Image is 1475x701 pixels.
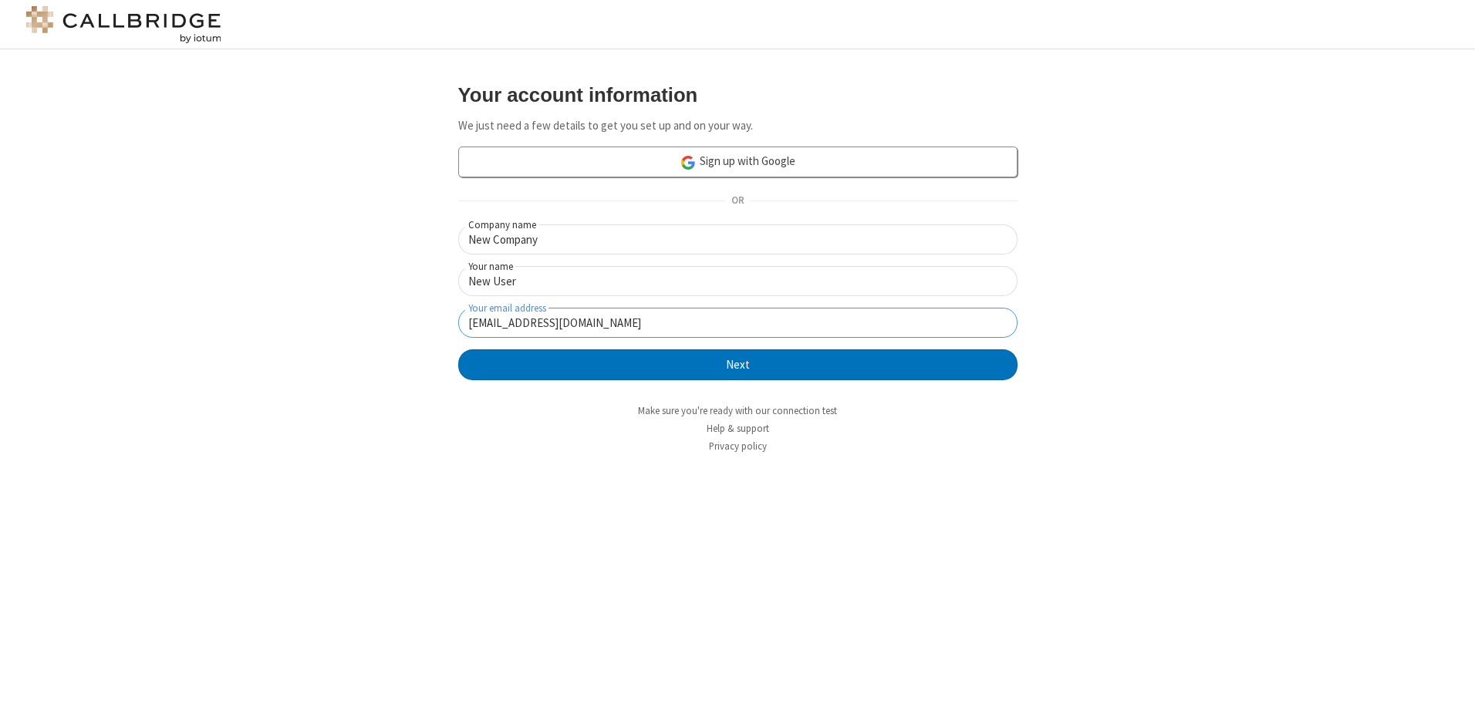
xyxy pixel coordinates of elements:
[680,154,697,171] img: google-icon.png
[638,404,837,417] a: Make sure you're ready with our connection test
[707,422,769,435] a: Help & support
[709,440,767,453] a: Privacy policy
[458,349,1018,380] button: Next
[458,117,1018,135] p: We just need a few details to get you set up and on your way.
[458,84,1018,106] h3: Your account information
[458,224,1018,254] input: Company name
[458,266,1018,296] input: Your name
[23,6,224,43] img: logo@2x.png
[458,147,1018,177] a: Sign up with Google
[725,190,750,212] span: OR
[458,308,1018,338] input: Your email address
